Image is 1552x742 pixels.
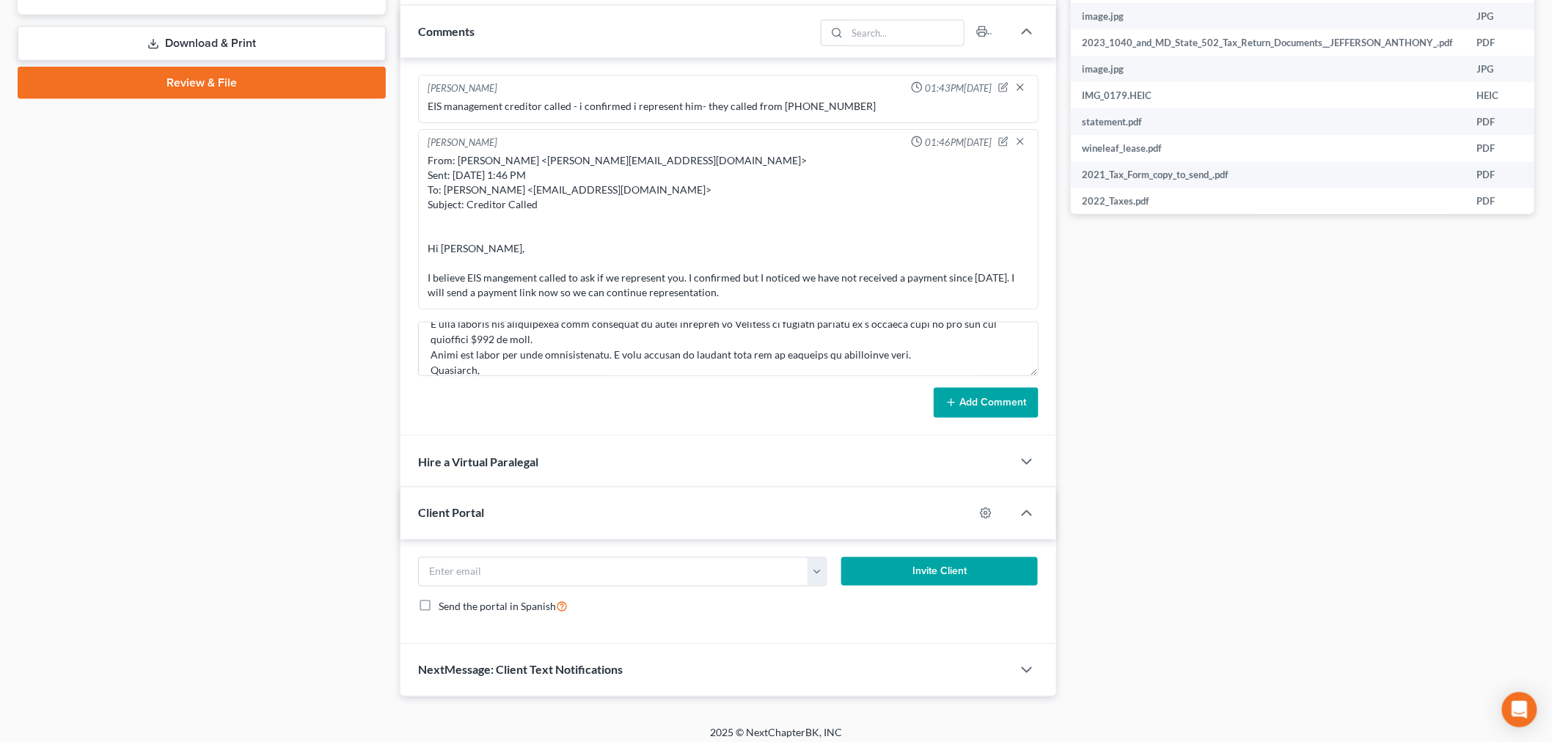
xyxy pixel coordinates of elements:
div: [PERSON_NAME] [428,81,497,96]
button: Invite Client [841,557,1038,587]
span: Client Portal [418,506,484,520]
div: EIS management creditor called - i confirmed i represent him- they called from [PHONE_NUMBER] [428,99,1029,114]
td: JPG [1465,3,1548,29]
td: PDF [1465,135,1548,161]
span: 01:43PM[DATE] [926,81,992,95]
td: JPG [1465,56,1548,82]
td: wineleaf_lease.pdf [1071,135,1465,161]
span: Comments [418,24,475,38]
span: Hire a Virtual Paralegal [418,455,538,469]
div: [PERSON_NAME] [428,136,497,150]
a: Download & Print [18,26,386,61]
button: Add Comment [934,388,1039,419]
td: PDF [1465,29,1548,56]
td: 2021_Tax_Form_copy_to_send_.pdf [1071,162,1465,188]
td: 2023_1040_and_MD_State_502_Tax_Return_Documents__JEFFERSON_ANTHONY_.pdf [1071,29,1465,56]
td: PDF [1465,162,1548,188]
td: image.jpg [1071,56,1465,82]
td: image.jpg [1071,3,1465,29]
td: statement.pdf [1071,109,1465,135]
div: From: [PERSON_NAME] <[PERSON_NAME][EMAIL_ADDRESS][DOMAIN_NAME]> Sent: [DATE] 1:46 PM To: [PERSON_... [428,153,1029,300]
span: NextMessage: Client Text Notifications [418,663,623,677]
a: Review & File [18,67,386,99]
td: 2022_Taxes.pdf [1071,188,1465,215]
input: Enter email [419,558,808,586]
div: Open Intercom Messenger [1502,692,1537,727]
td: PDF [1465,188,1548,215]
input: Search... [847,21,964,45]
span: 01:46PM[DATE] [926,136,992,150]
td: HEIC [1465,82,1548,109]
td: PDF [1465,109,1548,135]
td: IMG_0179.HEIC [1071,82,1465,109]
span: Send the portal in Spanish [439,600,556,613]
